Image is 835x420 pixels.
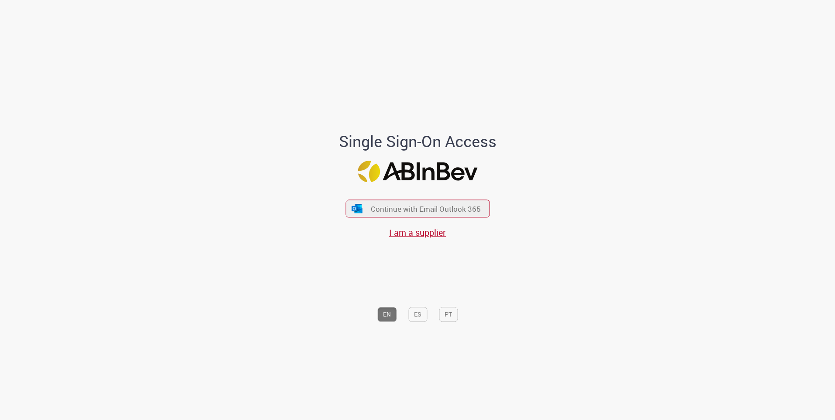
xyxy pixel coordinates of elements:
button: ícone Azure/Microsoft 360 Continue with Email Outlook 365 [345,200,490,217]
h1: Single Sign-On Access [297,133,539,151]
a: I am a supplier [389,227,446,239]
img: ícone Azure/Microsoft 360 [351,204,363,213]
span: Continue with Email Outlook 365 [371,204,481,214]
button: EN [377,307,397,322]
img: Logo ABInBev [358,161,477,182]
button: ES [408,307,427,322]
button: PT [439,307,458,322]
